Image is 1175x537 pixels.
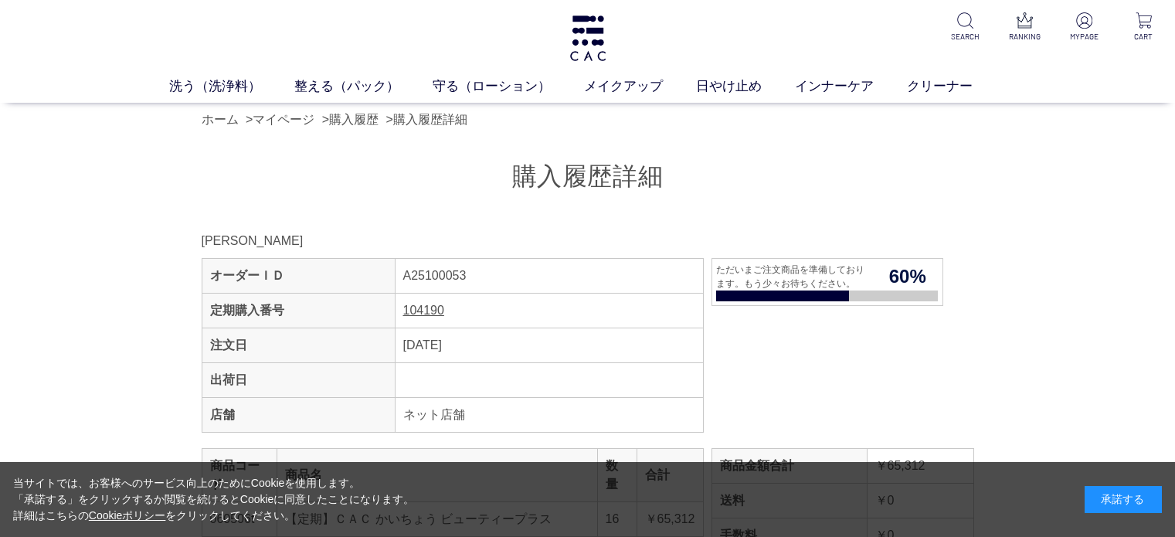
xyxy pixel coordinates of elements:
[712,263,874,291] span: ただいまご注文商品を準備しております。もう少々お待ちください。
[253,113,314,126] a: マイページ
[13,475,415,524] div: 当サイトでは、お客様へのサービス向上のためにCookieを使用します。 「承諾する」をクリックするか閲覧を続けるとCookieに同意したことになります。 詳細はこちらの をクリックしてください。
[1125,31,1163,42] p: CART
[277,448,597,501] th: 商品名
[202,293,395,328] th: 定期購入番号
[395,258,703,293] td: A25100053
[946,31,984,42] p: SEARCH
[395,397,703,432] td: ネット店舗
[873,263,942,291] span: 60%
[433,76,584,97] a: 守る（ローション）
[246,110,318,129] li: >
[568,15,608,61] img: logo
[202,232,588,250] div: [PERSON_NAME]
[202,362,395,397] th: 出荷日
[1006,12,1044,42] a: RANKING
[907,76,1006,97] a: クリーナー
[386,110,471,129] li: >
[403,304,444,317] a: 104190
[711,448,867,483] th: 商品金額合計
[696,76,795,97] a: 日やけ止め
[1006,31,1044,42] p: RANKING
[867,448,973,483] td: ￥65,312
[946,12,984,42] a: SEARCH
[202,448,277,501] th: 商品コード
[202,258,395,293] th: オーダーＩＤ
[322,110,382,129] li: >
[1065,31,1103,42] p: MYPAGE
[597,448,637,501] th: 数量
[329,113,379,126] a: 購入履歴
[1065,12,1103,42] a: MYPAGE
[1085,486,1162,513] div: 承諾する
[89,509,166,522] a: Cookieポリシー
[294,76,433,97] a: 整える（パック）
[395,328,703,362] td: [DATE]
[1125,12,1163,42] a: CART
[795,76,907,97] a: インナーケア
[393,113,467,126] a: 購入履歴詳細
[584,76,696,97] a: メイクアップ
[202,160,974,193] h1: 購入履歴詳細
[202,397,395,432] th: 店舗
[202,113,239,126] a: ホーム
[169,76,294,97] a: 洗う（洗浄料）
[637,448,703,501] th: 合計
[202,328,395,362] th: 注文日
